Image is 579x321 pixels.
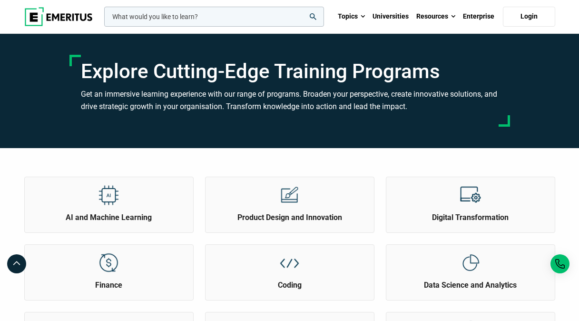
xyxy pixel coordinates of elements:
[389,280,552,291] h2: Data Science and Analytics
[386,245,555,291] a: Explore Topics Data Science and Analytics
[208,212,372,223] h2: Product Design and Innovation
[386,177,555,223] a: Explore Topics Digital Transformation
[206,177,374,223] a: Explore Topics Product Design and Innovation
[27,280,191,291] h2: Finance
[389,212,552,223] h2: Digital Transformation
[104,7,324,27] input: woocommerce-product-search-field-0
[25,177,193,223] a: Explore Topics AI and Machine Learning
[27,212,191,223] h2: AI and Machine Learning
[460,184,481,206] img: Explore Topics
[460,252,481,273] img: Explore Topics
[81,60,499,83] h1: Explore Cutting-Edge Training Programs
[279,252,300,273] img: Explore Topics
[81,88,499,112] h3: Get an immersive learning experience with our range of programs. Broaden your perspective, create...
[25,245,193,291] a: Explore Topics Finance
[208,280,372,291] h2: Coding
[503,7,555,27] a: Login
[206,245,374,291] a: Explore Topics Coding
[279,184,300,206] img: Explore Topics
[98,184,119,206] img: Explore Topics
[98,252,119,273] img: Explore Topics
